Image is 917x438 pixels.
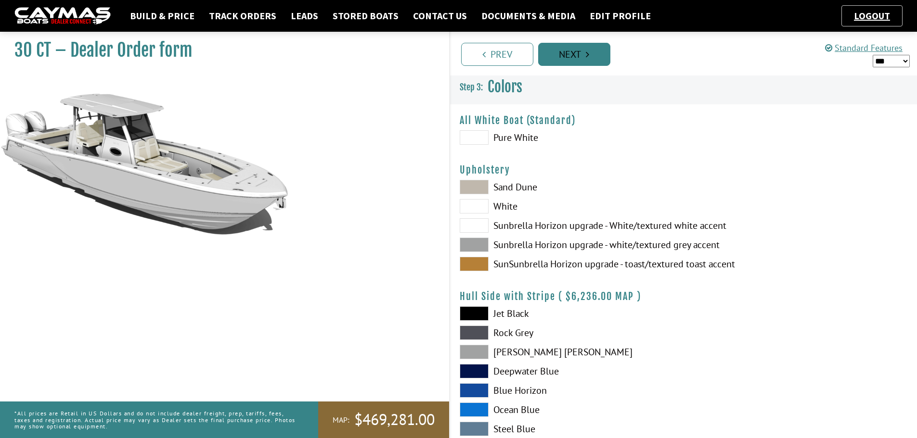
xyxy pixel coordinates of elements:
a: Documents & Media [477,10,580,22]
a: Contact Us [408,10,472,22]
a: MAP:$469,281.00 [318,401,449,438]
label: SunSunbrella Horizon upgrade - toast/textured toast accent [460,257,674,271]
span: $6,236.00 MAP [566,290,634,302]
label: Deepwater Blue [460,364,674,378]
a: Prev [461,43,533,66]
label: Ocean Blue [460,402,674,417]
label: [PERSON_NAME] [PERSON_NAME] [460,345,674,359]
p: *All prices are Retail in US Dollars and do not include dealer freight, prep, tariffs, fees, taxe... [14,405,297,434]
a: Standard Features [825,42,903,53]
label: White [460,199,674,213]
h4: Upholstery [460,164,908,176]
a: Logout [849,10,895,22]
a: Edit Profile [585,10,656,22]
label: Sunbrella Horizon upgrade - White/textured white accent [460,218,674,233]
h1: 30 CT – Dealer Order form [14,39,425,61]
label: Pure White [460,130,674,145]
label: Rock Grey [460,325,674,340]
h4: Hull Side with Stripe ( ) [460,290,908,302]
a: Leads [286,10,323,22]
label: Steel Blue [460,422,674,436]
a: Build & Price [125,10,199,22]
span: MAP: [333,415,349,425]
h4: All White Boat (Standard) [460,114,908,126]
a: Track Orders [204,10,281,22]
label: Sunbrella Horizon upgrade - white/textured grey accent [460,238,674,252]
a: Next [538,43,610,66]
label: Sand Dune [460,180,674,194]
a: Stored Boats [328,10,403,22]
label: Jet Black [460,306,674,321]
label: Blue Horizon [460,383,674,398]
img: caymas-dealer-connect-2ed40d3bc7270c1d8d7ffb4b79bf05adc795679939227970def78ec6f6c03838.gif [14,7,111,25]
span: $469,281.00 [354,410,435,430]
